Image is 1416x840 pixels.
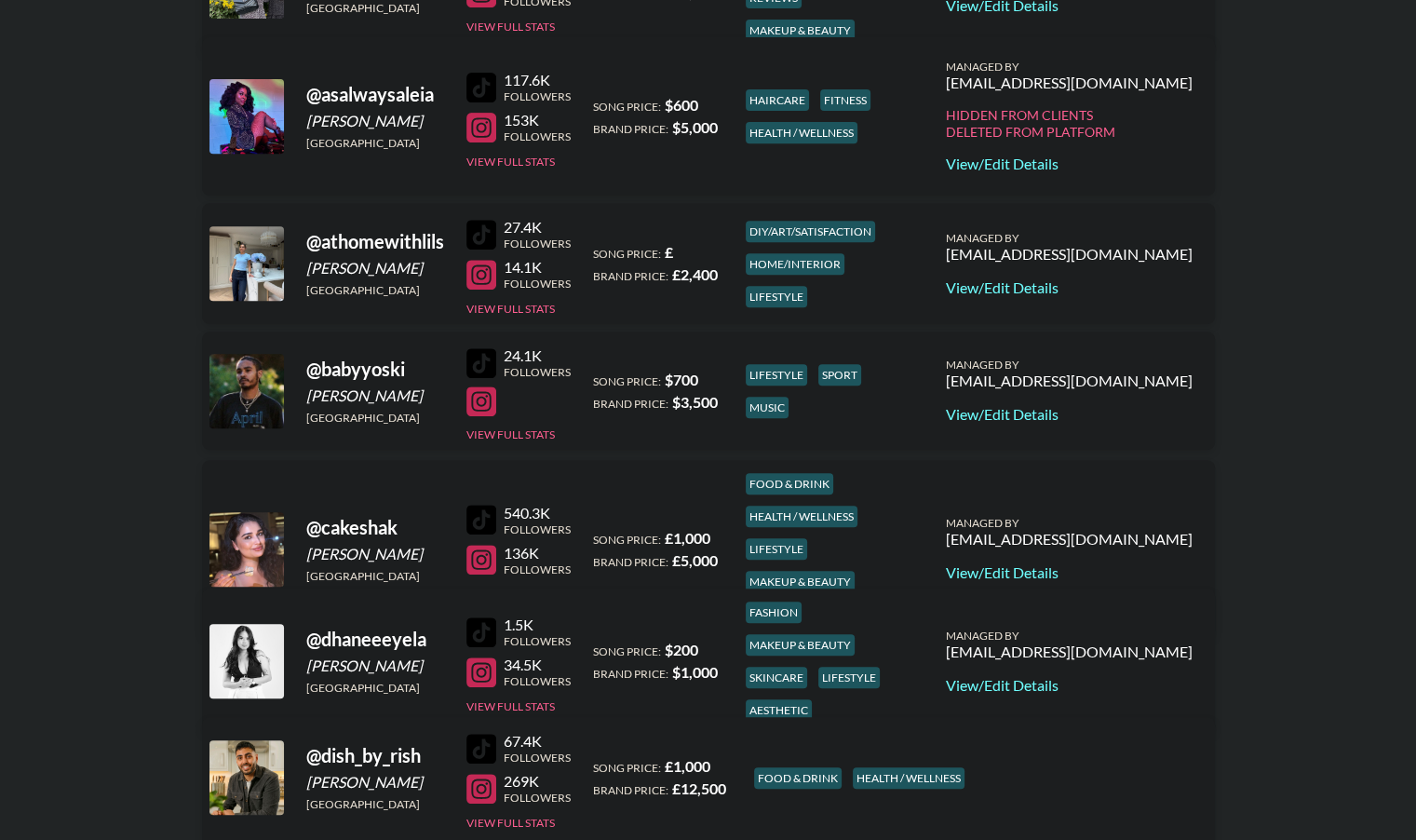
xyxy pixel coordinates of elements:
a: View/Edit Details [946,563,1193,582]
div: Managed By [946,629,1193,643]
div: health / wellness [853,767,964,789]
div: [GEOGRAPHIC_DATA] [306,797,444,811]
div: haircare [746,89,809,111]
div: Followers [504,674,571,688]
div: @ asalwaysaleia [306,83,444,106]
strong: $ 600 [665,96,698,114]
div: health / wellness [746,122,857,143]
div: [PERSON_NAME] [306,112,444,130]
div: 34.5K [504,656,571,674]
button: View Full Stats [466,699,555,713]
div: [EMAIL_ADDRESS][DOMAIN_NAME] [946,74,1193,92]
strong: $ 700 [665,371,698,388]
div: makeup & beauty [746,571,855,592]
div: Deleted from Platform [946,124,1193,141]
strong: £ [665,243,673,261]
strong: $ 5,000 [672,118,718,136]
div: [EMAIL_ADDRESS][DOMAIN_NAME] [946,245,1193,264]
button: View Full Stats [466,155,555,169]
div: 27.4K [504,218,571,237]
div: Followers [504,89,571,103]
div: [PERSON_NAME] [306,657,444,675]
div: [EMAIL_ADDRESS][DOMAIN_NAME] [946,372,1193,390]
div: Followers [504,791,571,805]
div: 269K [504,772,571,791]
strong: £ 1,000 [665,529,710,547]
span: Song Price: [593,533,661,547]
strong: £ 2,400 [672,265,718,283]
a: View/Edit Details [946,676,1193,695]
strong: $ 3,500 [672,393,718,411]
strong: $ 200 [665,641,698,658]
div: 14.1K [504,258,571,277]
span: Song Price: [593,761,661,775]
span: Song Price: [593,374,661,388]
div: 540.3K [504,504,571,522]
a: View/Edit Details [946,155,1193,173]
div: [PERSON_NAME] [306,386,444,405]
button: View Full Stats [466,427,555,441]
strong: £ 12,500 [672,779,726,797]
div: @ dhaneeeyela [306,628,444,651]
span: Brand Price: [593,555,668,569]
strong: $ 1,000 [672,663,718,681]
div: [EMAIL_ADDRESS][DOMAIN_NAME] [946,530,1193,549]
div: Followers [504,277,571,291]
div: Followers [504,237,571,251]
div: Hidden from Clients [946,107,1193,124]
div: home/interior [746,253,844,275]
div: [EMAIL_ADDRESS][DOMAIN_NAME] [946,643,1193,661]
div: Followers [504,562,571,576]
strong: £ 5,000 [672,551,718,569]
button: View Full Stats [466,302,555,316]
div: @ cakeshak [306,516,444,539]
button: View Full Stats [466,588,555,602]
div: Followers [504,129,571,143]
div: Followers [504,522,571,536]
span: Brand Price: [593,122,668,136]
div: @ athomewithlils [306,230,444,253]
div: @ babyyoski [306,358,444,381]
div: [GEOGRAPHIC_DATA] [306,283,444,297]
div: diy/art/satisfaction [746,221,875,242]
div: makeup & beauty [746,20,855,41]
button: View Full Stats [466,20,555,34]
span: Song Price: [593,644,661,658]
button: View Full Stats [466,816,555,830]
div: 117.6K [504,71,571,89]
div: @ dish_by_rish [306,744,444,767]
div: sport [818,364,861,386]
div: 1.5K [504,616,571,634]
div: food & drink [754,767,842,789]
div: 24.1K [504,346,571,365]
div: [GEOGRAPHIC_DATA] [306,136,444,150]
span: Song Price: [593,100,661,114]
div: Managed By [946,516,1193,530]
div: Managed By [946,231,1193,245]
div: Followers [504,751,571,765]
div: [GEOGRAPHIC_DATA] [306,411,444,425]
span: Brand Price: [593,667,668,681]
div: aesthetic [746,699,812,721]
span: Brand Price: [593,783,668,797]
div: skincare [746,667,807,688]
div: lifestyle [818,667,880,688]
div: Followers [504,365,571,379]
div: health / wellness [746,506,857,527]
div: Managed By [946,60,1193,74]
div: fitness [820,89,870,111]
div: 136K [504,544,571,562]
div: fashion [746,602,802,623]
div: 153K [504,111,571,129]
div: Followers [504,634,571,648]
div: 67.4K [504,732,571,751]
a: View/Edit Details [946,405,1193,424]
div: [GEOGRAPHIC_DATA] [306,681,444,695]
div: [GEOGRAPHIC_DATA] [306,1,444,15]
span: Brand Price: [593,269,668,283]
span: Song Price: [593,247,661,261]
div: food & drink [746,473,833,495]
div: [PERSON_NAME] [306,773,444,792]
span: Brand Price: [593,397,668,411]
div: [PERSON_NAME] [306,259,444,278]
